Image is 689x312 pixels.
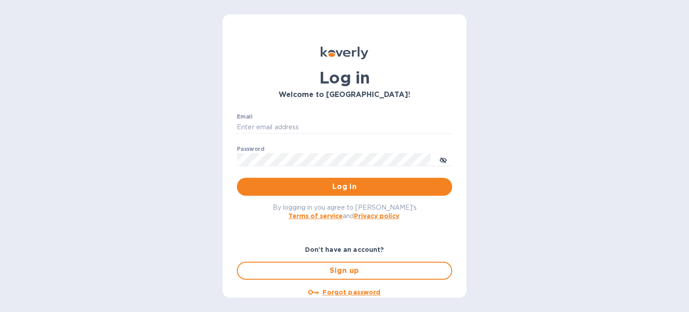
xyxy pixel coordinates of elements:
[245,265,444,276] span: Sign up
[237,178,452,196] button: Log in
[288,212,343,220] a: Terms of service
[237,121,452,134] input: Enter email address
[273,204,417,220] span: By logging in you agree to [PERSON_NAME]'s and .
[323,289,380,296] u: Forgot password
[321,47,368,59] img: Koverly
[434,150,452,168] button: toggle password visibility
[237,146,264,152] label: Password
[305,246,384,253] b: Don't have an account?
[237,114,253,119] label: Email
[237,68,452,87] h1: Log in
[354,212,399,220] a: Privacy policy
[237,262,452,280] button: Sign up
[237,91,452,99] h3: Welcome to [GEOGRAPHIC_DATA]!
[244,181,445,192] span: Log in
